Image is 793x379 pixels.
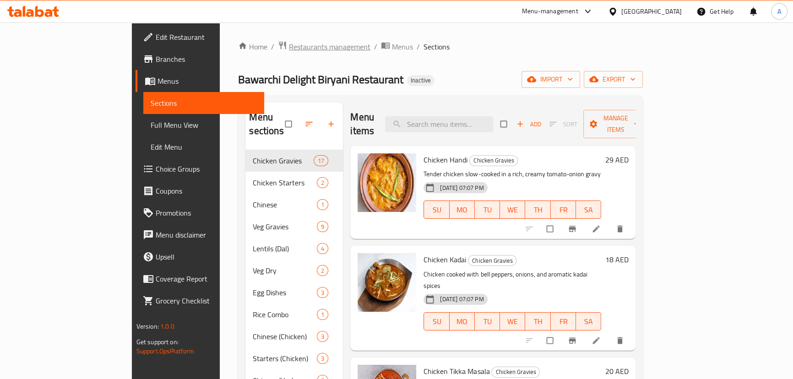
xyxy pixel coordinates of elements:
[428,203,445,217] span: SU
[504,203,521,217] span: WE
[253,177,317,188] div: Chicken Starters
[317,266,328,275] span: 2
[475,200,500,219] button: TU
[605,153,628,166] h6: 29 AED
[143,114,264,136] a: Full Menu View
[407,76,435,84] span: Inactive
[317,265,328,276] div: items
[136,246,264,268] a: Upsell
[453,203,471,217] span: MO
[358,153,416,212] img: Chicken Handi
[156,185,257,196] span: Coupons
[468,255,516,266] span: Chicken Gravies
[136,290,264,312] a: Grocery Checklist
[424,253,466,266] span: Chicken Kadai
[350,110,374,138] h2: Menu items
[253,287,317,298] span: Egg Dishes
[317,222,328,231] span: 9
[253,353,317,364] span: Starters (Chicken)
[543,117,583,131] span: Select section first
[592,336,603,345] a: Edit menu item
[381,41,413,53] a: Menus
[156,273,257,284] span: Coverage Report
[392,41,413,52] span: Menus
[253,221,317,232] div: Veg Gravies
[469,155,518,166] div: Chicken Gravies
[253,331,317,342] span: Chinese (Chicken)
[777,6,781,16] span: A
[317,332,328,341] span: 3
[136,180,264,202] a: Coupons
[436,295,487,303] span: [DATE] 07:07 PM
[245,216,343,238] div: Veg Gravies9
[143,92,264,114] a: Sections
[424,269,601,292] p: Chicken cooked with bell peppers, onions, and aromatic kadai spices
[156,163,257,174] span: Choice Groups
[280,115,299,133] span: Select all sections
[245,238,343,260] div: Lentils (Dal)4
[143,136,264,158] a: Edit Menu
[317,310,328,319] span: 1
[151,97,257,108] span: Sections
[317,200,328,209] span: 1
[136,224,264,246] a: Menu disclaimer
[136,336,179,348] span: Get support on:
[253,199,317,210] span: Chinese
[245,172,343,194] div: Chicken Starters2
[500,200,525,219] button: WE
[551,312,576,330] button: FR
[583,110,648,138] button: Manage items
[245,150,343,172] div: Chicken Gravies17
[436,184,487,192] span: [DATE] 07:07 PM
[584,71,643,88] button: export
[491,367,540,378] div: Chicken Gravies
[516,119,541,130] span: Add
[289,41,370,52] span: Restaurants management
[424,153,467,167] span: Chicken Handi
[591,113,641,135] span: Manage items
[238,69,403,90] span: Bawarchi Delight Biryani Restaurant
[514,117,543,131] button: Add
[151,141,257,152] span: Edit Menu
[529,74,573,85] span: import
[525,312,550,330] button: TH
[424,364,489,378] span: Chicken Tikka Masala
[554,203,572,217] span: FR
[554,315,572,328] span: FR
[317,177,328,188] div: items
[495,115,514,133] span: Select section
[374,41,377,52] li: /
[160,320,174,332] span: 1.0.0
[317,331,328,342] div: items
[317,179,328,187] span: 2
[562,330,584,351] button: Branch-specific-item
[156,295,257,306] span: Grocery Checklist
[253,265,317,276] span: Veg Dry
[610,330,632,351] button: delete
[478,203,496,217] span: TU
[453,315,471,328] span: MO
[478,315,496,328] span: TU
[136,70,264,92] a: Menus
[271,41,274,52] li: /
[156,251,257,262] span: Upsell
[245,347,343,369] div: Starters (Chicken)3
[525,200,550,219] button: TH
[407,75,435,86] div: Inactive
[317,354,328,363] span: 3
[245,260,343,282] div: Veg Dry2
[424,41,450,52] span: Sections
[317,199,328,210] div: items
[156,54,257,65] span: Branches
[245,282,343,303] div: Egg Dishes3
[470,155,517,166] span: Chicken Gravies
[500,312,525,330] button: WE
[450,312,475,330] button: MO
[529,203,547,217] span: TH
[136,345,195,357] a: Support.OpsPlatform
